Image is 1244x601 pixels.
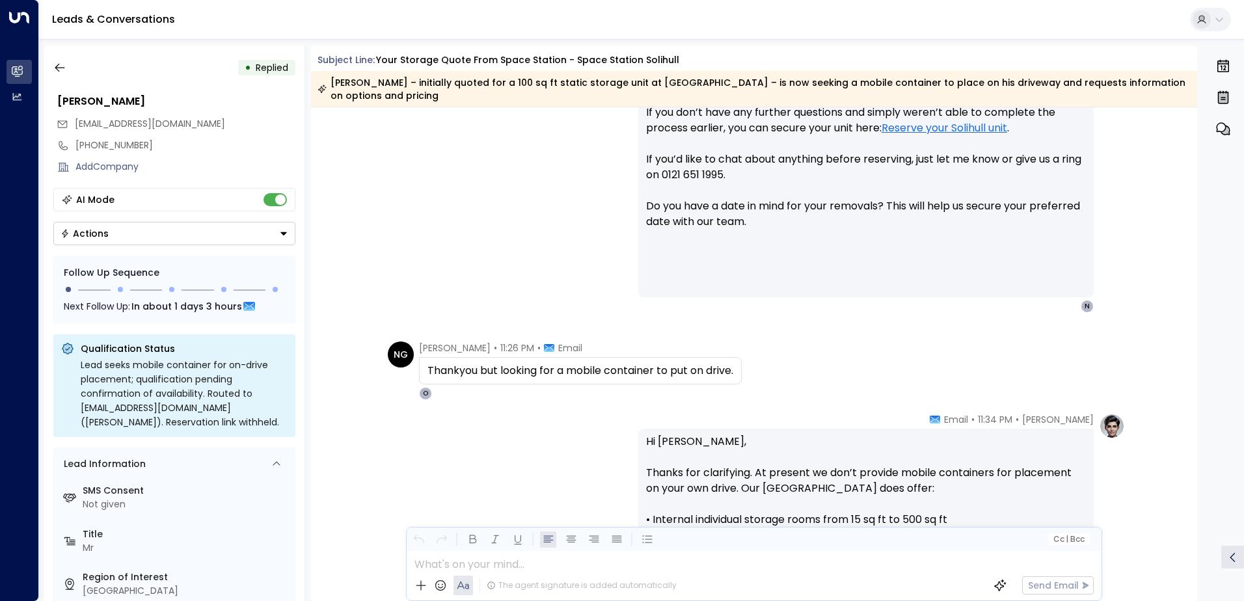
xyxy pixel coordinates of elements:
[81,358,288,429] div: Lead seeks mobile container for on-drive placement; qualification pending confirmation of availab...
[75,139,295,152] div: [PHONE_NUMBER]
[1081,300,1094,313] div: N
[59,457,146,471] div: Lead Information
[57,94,295,109] div: [PERSON_NAME]
[83,484,290,498] label: SMS Consent
[75,160,295,174] div: AddCompany
[427,363,733,379] div: Thankyou but looking for a mobile container to put on drive.
[500,341,534,354] span: 11:26 PM
[75,117,225,130] span: [EMAIL_ADDRESS][DOMAIN_NAME]
[419,341,491,354] span: [PERSON_NAME]
[494,341,497,354] span: •
[882,120,1007,136] a: Reserve your Solihull unit
[1066,535,1068,544] span: |
[83,570,290,584] label: Region of Interest
[419,387,432,400] div: O
[487,580,677,591] div: The agent signature is added automatically
[256,61,288,74] span: Replied
[131,299,242,314] span: In about 1 days 3 hours
[53,222,295,245] div: Button group with a nested menu
[75,117,225,131] span: ngibbons1956@hotmail.co.uk
[388,341,414,367] div: NG
[1053,535,1084,544] span: Cc Bcc
[1016,413,1019,426] span: •
[1048,533,1089,546] button: Cc|Bcc
[52,12,175,27] a: Leads & Conversations
[944,413,968,426] span: Email
[83,541,290,555] div: Mr
[61,228,109,239] div: Actions
[433,531,450,548] button: Redo
[76,193,115,206] div: AI Mode
[376,53,679,67] div: Your storage quote from Space Station - Space Station Solihull
[411,531,427,548] button: Undo
[1022,413,1094,426] span: [PERSON_NAME]
[64,299,285,314] div: Next Follow Up:
[64,266,285,280] div: Follow Up Sequence
[971,413,975,426] span: •
[53,222,295,245] button: Actions
[318,76,1190,102] div: [PERSON_NAME] – initially quoted for a 100 sq ft static storage unit at [GEOGRAPHIC_DATA] – is no...
[83,584,290,598] div: [GEOGRAPHIC_DATA]
[83,528,290,541] label: Title
[245,56,251,79] div: •
[978,413,1012,426] span: 11:34 PM
[81,342,288,355] p: Qualification Status
[318,53,375,66] span: Subject Line:
[558,341,582,354] span: Email
[83,498,290,511] div: Not given
[537,341,541,354] span: •
[1099,413,1125,439] img: profile-logo.png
